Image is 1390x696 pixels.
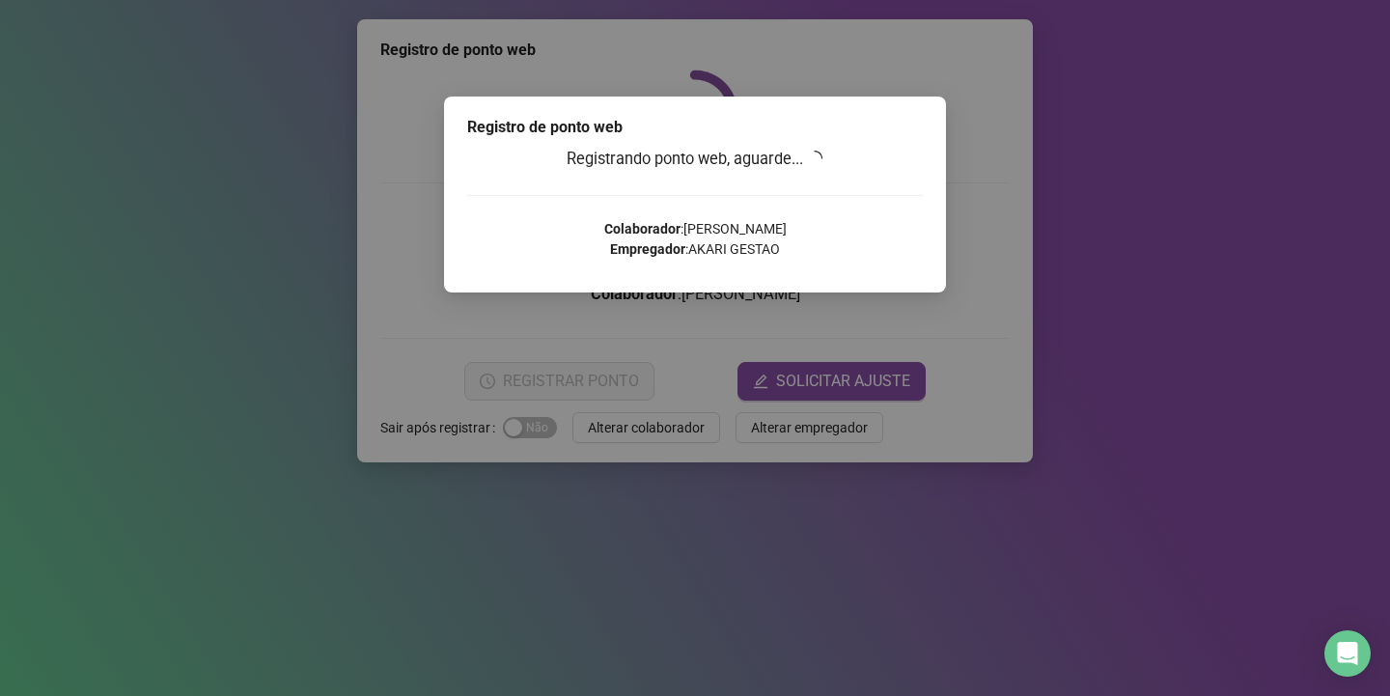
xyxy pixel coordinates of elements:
strong: Colaborador [604,221,681,237]
div: Registro de ponto web [467,116,923,139]
p: : [PERSON_NAME] : AKARI GESTAO [467,219,923,260]
h3: Registrando ponto web, aguarde... [467,147,923,172]
strong: Empregador [610,241,685,257]
div: Open Intercom Messenger [1324,630,1371,677]
span: loading [807,150,824,167]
